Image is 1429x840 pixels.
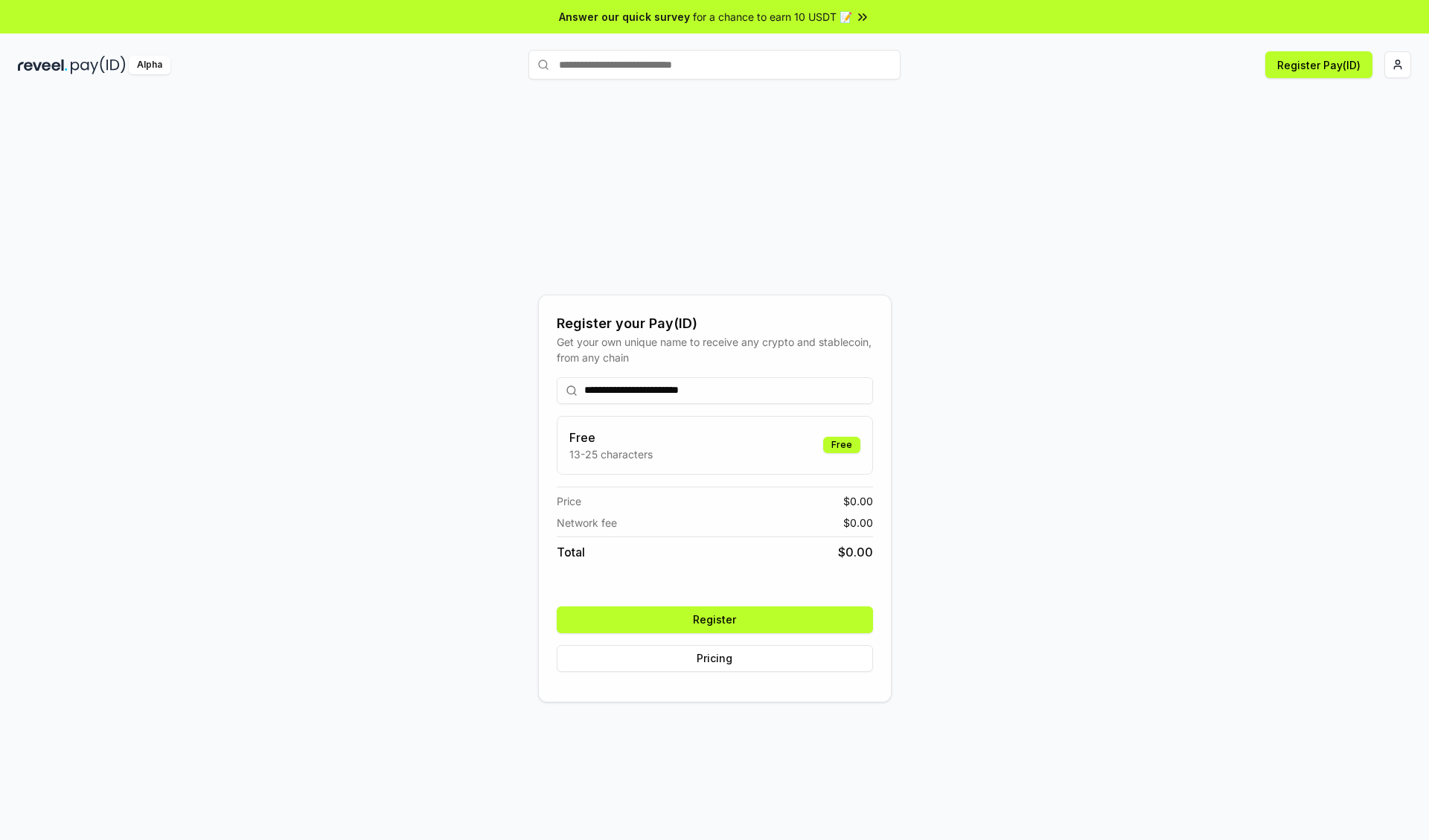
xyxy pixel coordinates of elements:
[569,446,653,462] p: 13-25 characters
[557,313,873,334] div: Register your Pay(ID)
[557,645,873,672] button: Pricing
[557,493,581,509] span: Price
[129,56,170,74] div: Alpha
[71,56,126,74] img: pay_id
[569,429,653,446] h3: Free
[557,334,873,365] div: Get your own unique name to receive any crypto and stablecoin, from any chain
[843,515,873,530] span: $ 0.00
[838,543,873,561] span: $ 0.00
[18,56,68,74] img: reveel_dark
[843,493,873,509] span: $ 0.00
[1265,51,1372,78] button: Register Pay(ID)
[557,543,585,561] span: Total
[823,437,860,453] div: Free
[557,515,617,530] span: Network fee
[559,9,690,25] span: Answer our quick survey
[557,606,873,633] button: Register
[693,9,852,25] span: for a chance to earn 10 USDT 📝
